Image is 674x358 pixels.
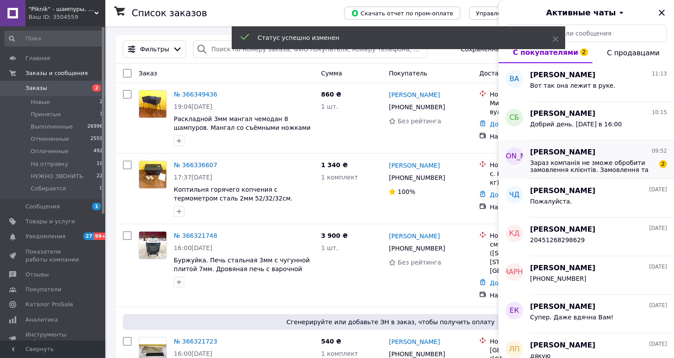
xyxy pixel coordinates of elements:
span: 3 [100,111,103,118]
span: 1 340 ₴ [321,161,348,168]
a: Буржуйка. Печь стальная 3мм с чугунной плитой 7мм. Дровяная печь с варочной поверхностью. [174,257,310,281]
h1: Список заказов [132,8,207,18]
span: Отмененные [31,135,69,143]
span: [PHONE_NUMBER] [389,174,445,181]
button: Скачать отчет по пром-оплате [344,7,460,20]
span: Покупатели [25,286,61,294]
span: 20451268298629 [530,236,585,243]
span: 1 комплект [321,350,358,357]
span: [DEMOGRAPHIC_DATA] [474,267,554,277]
span: 19 [97,160,103,168]
div: Ваш ID: 3504559 [29,13,105,21]
span: 540 ₴ [321,338,341,345]
span: 1 шт. [321,244,338,251]
span: 1 [92,203,101,210]
span: ЛП [509,344,520,354]
span: 1 шт. [321,103,338,110]
a: [PERSON_NAME] [389,337,440,346]
input: Поиск [4,31,104,47]
span: 3 900 ₴ [321,232,348,239]
span: Заказы [25,84,47,92]
button: С покупателями2 [498,42,592,63]
a: Фото товару [139,231,167,259]
a: Добавить ЭН [490,279,531,286]
button: [PERSON_NAME][PERSON_NAME]09:52Зараз компанія не зможе обробити замовлення клієнтів. Замовлення т... [498,140,674,179]
div: смт. [GEOGRAPHIC_DATA] ([STREET_ADDRESS]: вул. [STREET_ADDRESS] (район [GEOGRAPHIC_DATA]) [490,240,581,275]
div: Нова Пошта [490,161,581,169]
span: Фильтры [140,45,169,54]
div: Нова Пошта [490,337,581,346]
span: [DATE] [649,302,667,309]
span: С покупателями [513,48,578,57]
span: Сообщения [25,203,60,211]
span: КД [509,229,520,239]
a: № 366321723 [174,338,217,345]
span: Доставка и оплата [479,70,540,77]
span: [PHONE_NUMBER] [530,275,586,282]
span: 99+ [93,233,108,240]
span: 10:15 [652,109,667,116]
span: Добрий день. [DATE] в 16:00 [530,121,622,128]
span: Главная [25,54,50,62]
span: С продавцами [607,49,660,57]
div: Нова Пошта [490,90,581,99]
span: Уведомления [25,233,65,240]
div: Нова Пошта [490,231,581,240]
span: [DATE] [649,340,667,348]
a: [PERSON_NAME] [389,161,440,170]
span: 2559 [90,135,103,143]
span: [PHONE_NUMBER] [389,351,445,358]
span: [DATE] [649,186,667,193]
span: 2 [659,160,667,168]
a: Фото товару [139,90,167,118]
span: 2 [580,48,588,56]
span: 19:04[DATE] [174,103,212,110]
span: Аналитика [25,316,58,324]
span: Активные чаты [546,7,616,18]
a: № 366321748 [174,232,217,239]
span: [PERSON_NAME] [530,186,595,196]
span: Супер. Даже вдячна Вам! [530,314,613,321]
span: На отправку [31,160,68,168]
span: 860 ₴ [321,91,341,98]
span: Раскладной 3мм мангал чемодан 8 шампуров. Мангал со съёмными ножками от производителя. [174,115,311,140]
span: 2 [100,98,103,106]
span: [PERSON_NAME] [485,151,544,161]
div: Статус успешно изменен [258,33,531,42]
a: № 366349436 [174,91,217,98]
span: [PERSON_NAME] [530,225,595,235]
button: [DEMOGRAPHIC_DATA][PERSON_NAME][DATE][PHONE_NUMBER] [498,256,674,295]
button: ЧД[PERSON_NAME][DATE]Пожалуйста. [498,179,674,218]
a: № 366336607 [174,161,217,168]
span: Заказы и сообщения [25,69,88,77]
span: [PERSON_NAME] [530,109,595,119]
span: 1 комплект [321,174,358,181]
button: КД[PERSON_NAME][DATE]20451268298629 [498,218,674,256]
span: Собирается [31,185,66,193]
span: ЕК [509,306,519,316]
span: Покупатель [389,70,427,77]
span: Новые [31,98,50,106]
span: 0 [100,185,103,193]
span: СБ [509,113,519,123]
a: Коптильня горячего копчения с термометром сталь 2мм 52/32/32см. Коптильня с гидрозатвором для дома. [174,186,300,211]
span: [DATE] [649,225,667,232]
span: 27 [83,233,93,240]
span: 2 [92,84,101,92]
span: [PHONE_NUMBER] [389,104,445,111]
img: Фото товару [139,232,166,259]
span: Без рейтинга [398,118,441,125]
span: ВА [509,74,519,84]
a: Добавить ЭН [490,191,531,198]
span: Без рейтинга [398,259,441,266]
span: Каталог ProSale [25,301,73,308]
input: Поиск чата или сообщения [505,25,667,42]
span: 17:37[DATE] [174,174,212,181]
span: [PERSON_NAME] [530,340,595,351]
span: Сгенерируйте или добавьте ЭН в заказ, чтобы получить оплату [126,318,655,326]
button: Активные чаты [523,7,649,18]
a: Добавить ЭН [490,121,531,128]
span: 16:00[DATE] [174,350,212,357]
a: Фото товару [139,161,167,189]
